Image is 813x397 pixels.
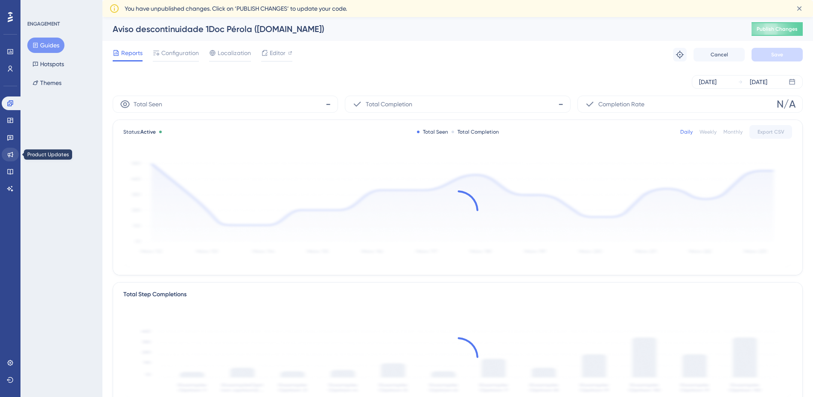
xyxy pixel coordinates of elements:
span: - [558,97,563,111]
span: Status: [123,128,156,135]
span: Publish Changes [757,26,798,32]
span: Configuration [161,48,199,58]
div: Aviso descontinuidade 1Doc Pérola ([DOMAIN_NAME]) [113,23,730,35]
span: Total Seen [134,99,162,109]
div: Daily [680,128,693,135]
div: Weekly [699,128,717,135]
button: Hotspots [27,56,69,72]
span: N/A [777,97,796,111]
div: Total Step Completions [123,289,186,300]
div: Total Completion [452,128,499,135]
span: Completion Rate [598,99,644,109]
button: Publish Changes [752,22,803,36]
div: [DATE] [699,77,717,87]
span: Reports [121,48,143,58]
span: Total Completion [366,99,412,109]
span: Editor [270,48,286,58]
button: Cancel [694,48,745,61]
button: Export CSV [749,125,792,139]
span: Cancel [711,51,728,58]
div: [DATE] [750,77,767,87]
span: Active [140,129,156,135]
span: Export CSV [758,128,784,135]
span: Save [771,51,783,58]
button: Themes [27,75,67,90]
div: Total Seen [417,128,448,135]
span: - [326,97,331,111]
span: Localization [218,48,251,58]
button: Save [752,48,803,61]
div: Monthly [723,128,743,135]
div: ENGAGEMENT [27,20,60,27]
span: You have unpublished changes. Click on ‘PUBLISH CHANGES’ to update your code. [125,3,347,14]
button: Guides [27,38,64,53]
